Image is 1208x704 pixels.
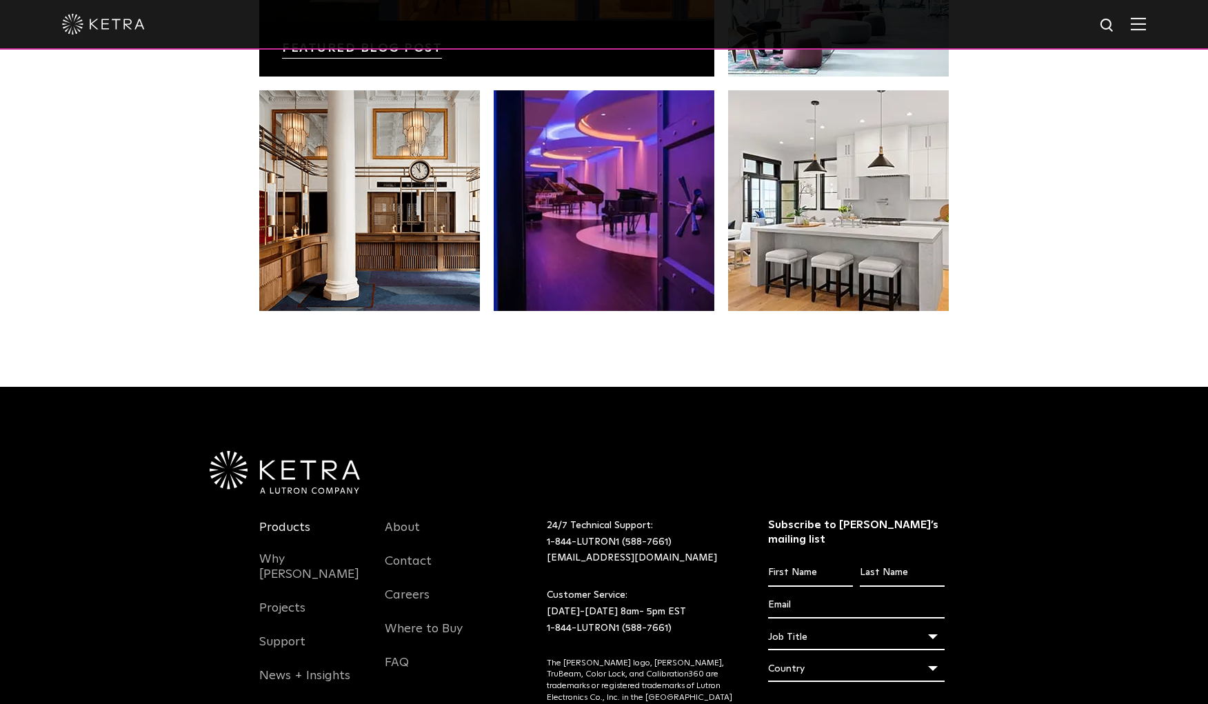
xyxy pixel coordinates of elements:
a: Contact [385,554,432,585]
a: [EMAIL_ADDRESS][DOMAIN_NAME] [547,553,717,563]
div: Navigation Menu [259,518,364,700]
h3: Subscribe to [PERSON_NAME]’s mailing list [768,518,945,547]
a: Why [PERSON_NAME] [259,552,364,599]
input: First Name [768,560,853,586]
a: FAQ [385,655,409,687]
p: 24/7 Technical Support: [547,518,734,567]
p: Customer Service: [DATE]-[DATE] 8am- 5pm EST [547,587,734,636]
div: Navigation Menu [385,518,490,687]
a: Where to Buy [385,621,463,653]
a: Support [259,634,305,666]
a: 1-844-LUTRON1 (588-7661) [547,537,672,547]
a: About [385,520,420,552]
a: Projects [259,601,305,632]
img: Ketra-aLutronCo_White_RGB [210,451,360,494]
div: Job Title [768,624,945,650]
a: 1-844-LUTRON1 (588-7661) [547,623,672,633]
input: Email [768,592,945,618]
img: search icon [1099,17,1116,34]
img: Hamburger%20Nav.svg [1131,17,1146,30]
a: News + Insights [259,668,350,700]
a: Careers [385,587,430,619]
div: Country [768,656,945,682]
a: Products [259,520,310,552]
input: Last Name [860,560,945,586]
img: ketra-logo-2019-white [62,14,145,34]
